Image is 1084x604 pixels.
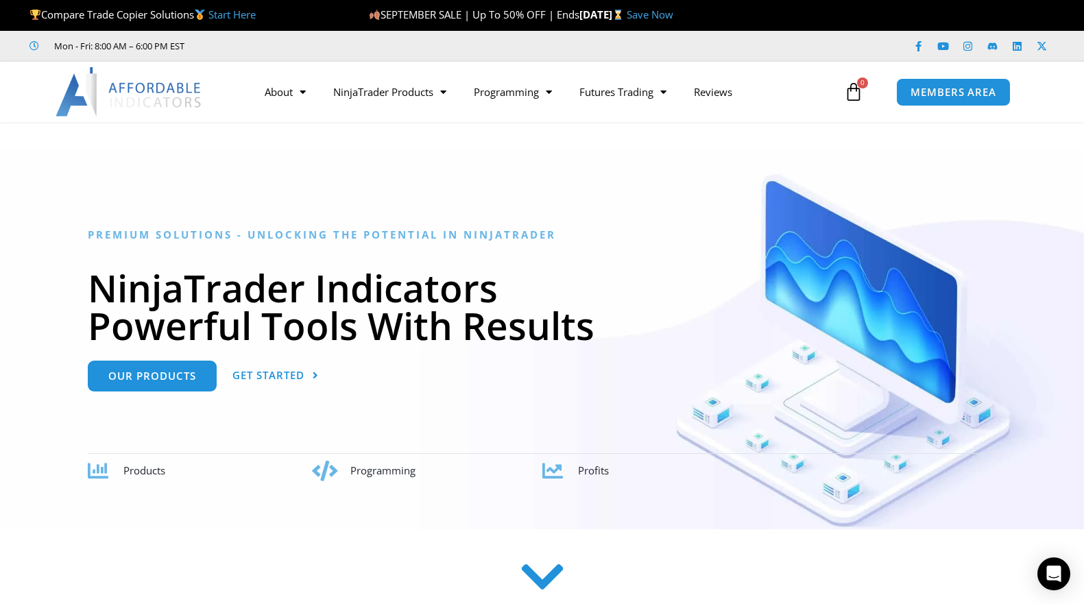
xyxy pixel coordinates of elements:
[350,463,415,477] span: Programming
[232,361,319,391] a: Get Started
[208,8,256,21] a: Start Here
[578,463,609,477] span: Profits
[369,8,579,21] span: SEPTEMBER SALE | Up To 50% OFF | Ends
[1037,557,1070,590] div: Open Intercom Messenger
[460,76,566,108] a: Programming
[88,228,996,241] h6: Premium Solutions - Unlocking the Potential in NinjaTrader
[613,10,623,20] img: ⌛
[566,76,680,108] a: Futures Trading
[204,39,409,53] iframe: Customer reviews powered by Trustpilot
[88,361,217,391] a: Our Products
[680,76,746,108] a: Reviews
[251,76,320,108] a: About
[29,8,256,21] span: Compare Trade Copier Solutions
[30,10,40,20] img: 🏆
[896,78,1011,106] a: MEMBERS AREA
[56,67,203,117] img: LogoAI | Affordable Indicators – NinjaTrader
[108,371,196,381] span: Our Products
[320,76,460,108] a: NinjaTrader Products
[232,370,304,380] span: Get Started
[627,8,673,21] a: Save Now
[51,38,184,54] span: Mon - Fri: 8:00 AM – 6:00 PM EST
[123,463,165,477] span: Products
[370,10,380,20] img: 🍂
[857,77,868,88] span: 0
[823,72,884,112] a: 0
[251,76,841,108] nav: Menu
[911,87,996,97] span: MEMBERS AREA
[195,10,205,20] img: 🥇
[579,8,627,21] strong: [DATE]
[88,269,996,344] h1: NinjaTrader Indicators Powerful Tools With Results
